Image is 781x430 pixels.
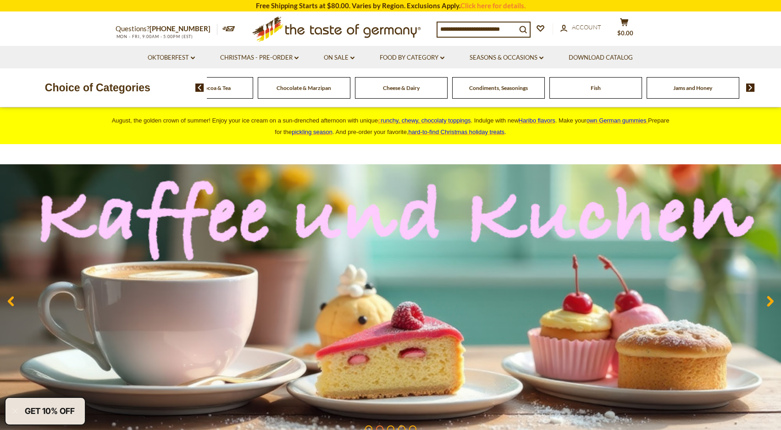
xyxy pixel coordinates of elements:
[292,128,332,135] a: pickling season
[572,23,601,31] span: Account
[560,22,601,33] a: Account
[587,117,648,124] a: own German gummies.
[116,34,194,39] span: MON - FRI, 9:00AM - 5:00PM (EST)
[591,84,601,91] a: Fish
[409,128,506,135] span: .
[195,84,204,92] img: previous arrow
[469,84,528,91] a: Condiments, Seasonings
[460,1,526,10] a: Click here for details.
[380,53,444,63] a: Food By Category
[381,117,471,124] span: runchy, chewy, chocolaty toppings
[183,84,231,91] a: Coffee, Cocoa & Tea
[112,117,670,135] span: August, the golden crown of summer! Enjoy your ice cream on a sun-drenched afternoon with unique ...
[220,53,299,63] a: Christmas - PRE-ORDER
[148,53,195,63] a: Oktoberfest
[116,23,217,35] p: Questions?
[409,128,505,135] a: hard-to-find Christmas holiday treats
[519,117,555,124] a: Haribo flavors
[569,53,633,63] a: Download Catalog
[673,84,712,91] a: Jams and Honey
[611,18,638,41] button: $0.00
[324,53,354,63] a: On Sale
[617,29,633,37] span: $0.00
[746,84,755,92] img: next arrow
[277,84,331,91] a: Chocolate & Marzipan
[470,53,543,63] a: Seasons & Occasions
[587,117,647,124] span: own German gummies
[150,24,210,33] a: [PHONE_NUMBER]
[378,117,471,124] a: crunchy, chewy, chocolaty toppings
[383,84,420,91] a: Cheese & Dairy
